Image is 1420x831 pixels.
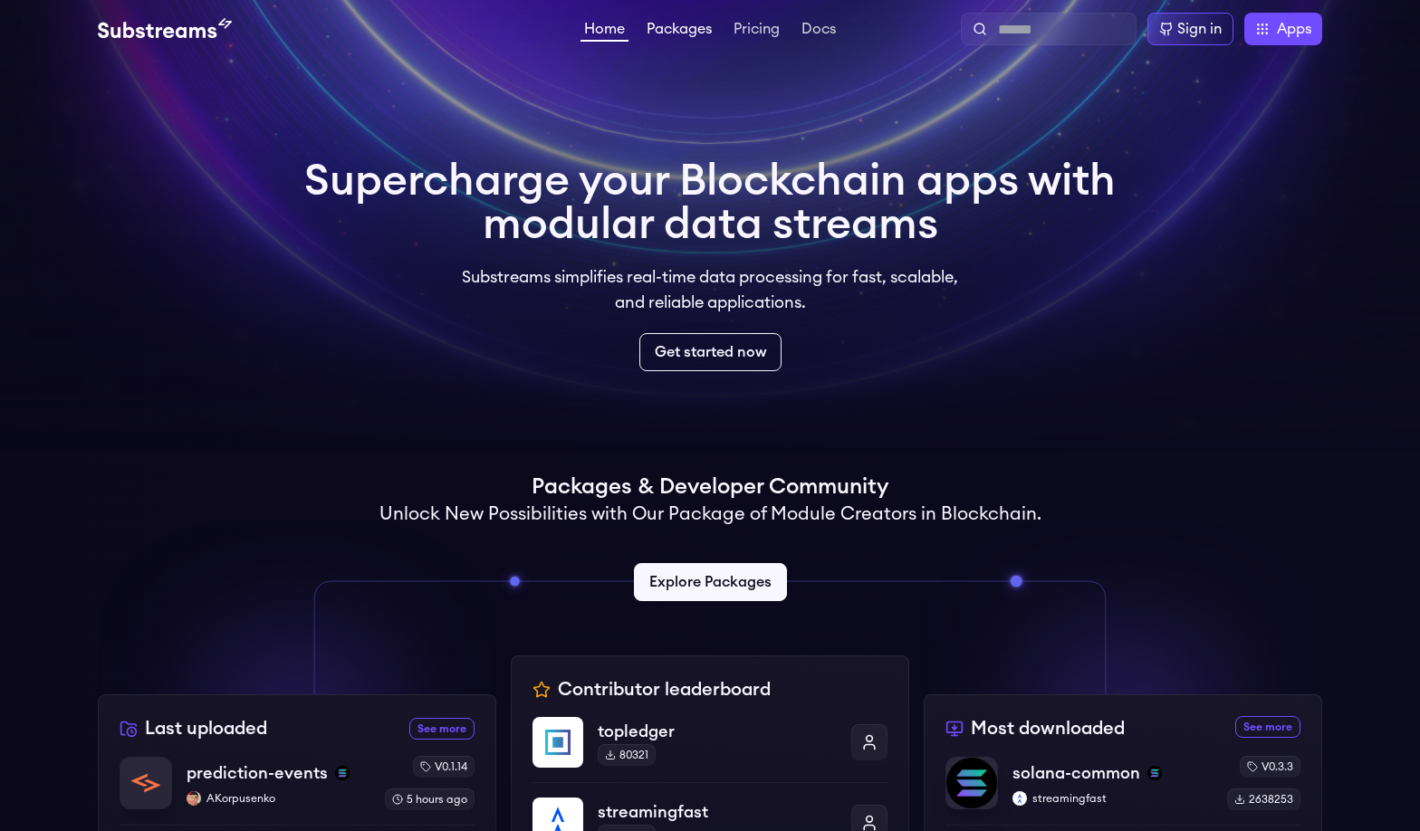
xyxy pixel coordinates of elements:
[532,717,887,782] a: topledgertopledger80321
[1235,716,1300,738] a: See more most downloaded packages
[413,756,475,778] div: v0.1.14
[598,744,656,766] div: 80321
[532,717,583,768] img: topledger
[449,264,971,315] p: Substreams simplifies real-time data processing for fast, scalable, and reliable applications.
[639,333,782,371] a: Get started now
[598,799,837,825] p: streamingfast
[580,22,628,42] a: Home
[1240,756,1300,778] div: v0.3.3
[1147,766,1162,780] img: solana
[385,788,475,810] div: 5 hours ago
[98,18,232,40] img: Substream's logo
[187,791,370,806] p: AKorpusenko
[187,791,201,806] img: AKorpusenko
[1147,13,1233,45] a: Sign in
[120,756,475,825] a: prediction-eventsprediction-eventssolanaAKorpusenkoAKorpusenkov0.1.145 hours ago
[379,501,1041,527] h2: Unlock New Possibilities with Our Package of Module Creators in Blockchain.
[634,563,787,601] a: Explore Packages
[945,756,1300,825] a: solana-commonsolana-commonsolanastreamingfaststreamingfastv0.3.32638253
[946,758,997,808] img: solana-common
[798,22,840,40] a: Docs
[598,719,837,744] p: topledger
[643,22,715,40] a: Packages
[335,766,350,780] img: solana
[1012,791,1213,806] p: streamingfast
[1012,760,1140,786] p: solana-common
[1012,791,1027,806] img: streamingfast
[304,159,1116,246] h1: Supercharge your Blockchain apps with modular data streams
[1277,18,1311,40] span: Apps
[1177,18,1222,40] div: Sign in
[120,758,171,808] img: prediction-events
[532,473,888,501] h1: Packages & Developer Community
[730,22,783,40] a: Pricing
[409,718,475,740] a: See more recently uploaded packages
[187,760,328,786] p: prediction-events
[1227,788,1300,810] div: 2638253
